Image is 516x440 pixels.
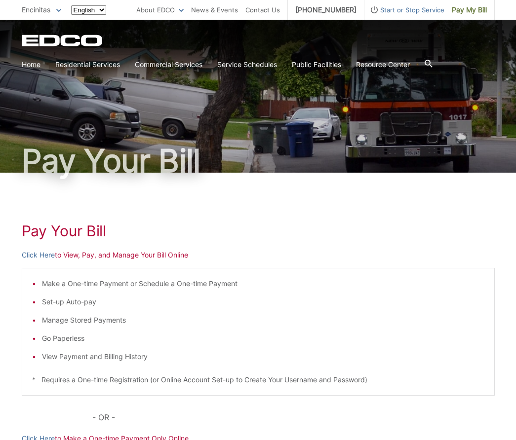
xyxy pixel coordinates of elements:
[245,4,280,15] a: Contact Us
[32,374,484,385] p: * Requires a One-time Registration (or Online Account Set-up to Create Your Username and Password)
[22,145,495,177] h1: Pay Your Bill
[22,35,104,46] a: EDCD logo. Return to the homepage.
[191,4,238,15] a: News & Events
[55,59,120,70] a: Residential Services
[22,5,50,14] span: Encinitas
[42,351,484,362] li: View Payment and Billing History
[135,59,202,70] a: Commercial Services
[71,5,106,15] select: Select a language
[136,4,184,15] a: About EDCO
[22,250,495,260] p: to View, Pay, and Manage Your Bill Online
[452,4,487,15] span: Pay My Bill
[42,333,484,344] li: Go Paperless
[22,59,40,70] a: Home
[22,222,495,240] h1: Pay Your Bill
[292,59,341,70] a: Public Facilities
[42,296,484,307] li: Set-up Auto-pay
[92,410,494,424] p: - OR -
[217,59,277,70] a: Service Schedules
[356,59,410,70] a: Resource Center
[42,278,484,289] li: Make a One-time Payment or Schedule a One-time Payment
[42,315,484,326] li: Manage Stored Payments
[22,250,55,260] a: Click Here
